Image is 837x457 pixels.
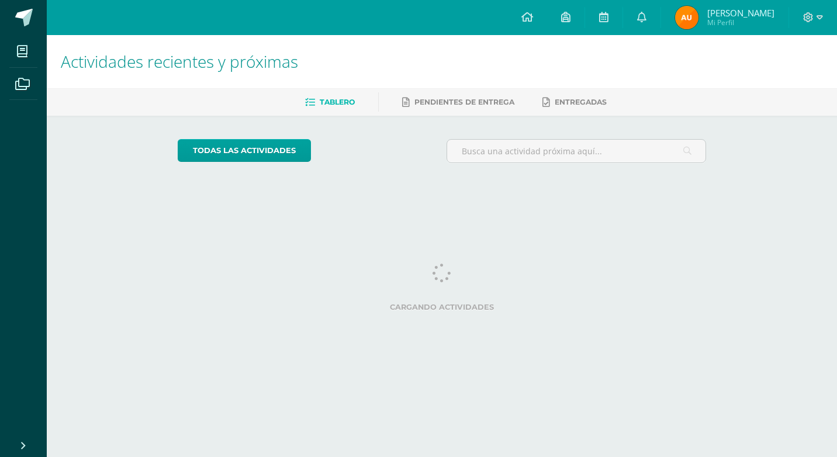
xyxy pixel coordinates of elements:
span: Tablero [320,98,355,106]
a: todas las Actividades [178,139,311,162]
span: [PERSON_NAME] [707,7,774,19]
span: Pendientes de entrega [414,98,514,106]
input: Busca una actividad próxima aquí... [447,140,706,162]
span: Mi Perfil [707,18,774,27]
img: 39bce1dc2af05f007f828ccf2f4616fb.png [675,6,698,29]
label: Cargando actividades [178,303,707,311]
a: Pendientes de entrega [402,93,514,112]
a: Tablero [305,93,355,112]
span: Entregadas [555,98,607,106]
a: Entregadas [542,93,607,112]
span: Actividades recientes y próximas [61,50,298,72]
